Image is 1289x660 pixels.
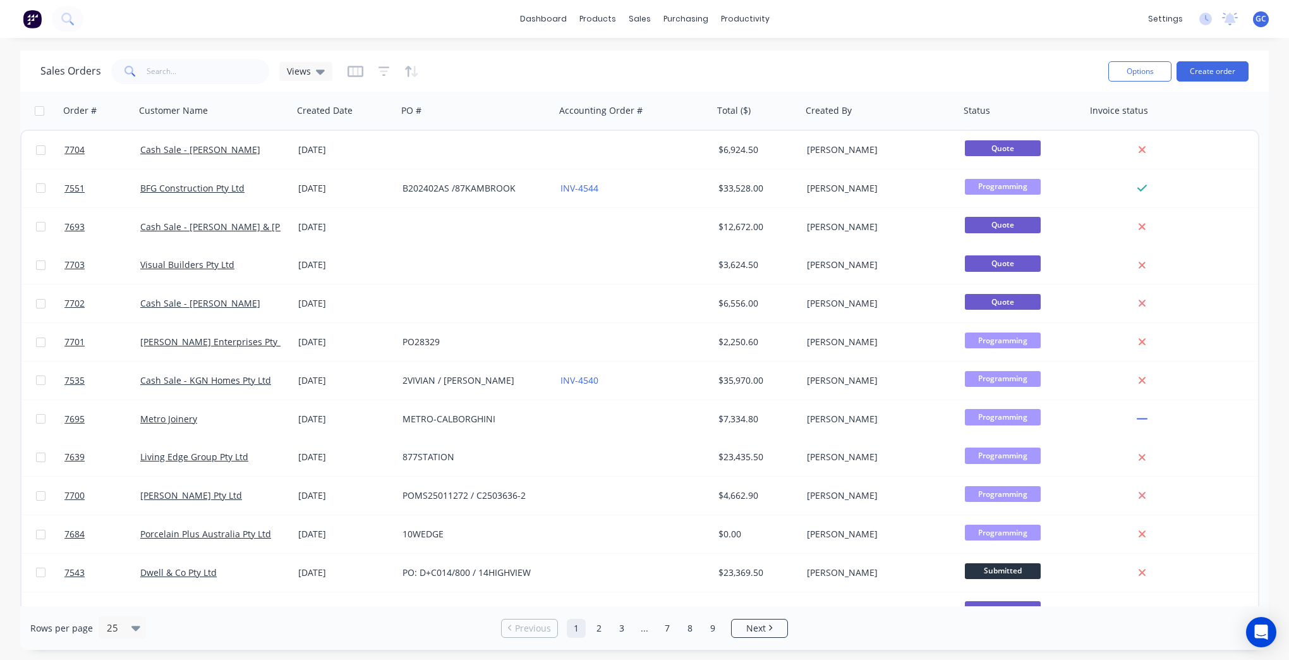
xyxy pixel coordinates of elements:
[622,9,657,28] div: sales
[64,362,140,400] a: 7535
[64,592,140,630] a: 7600
[140,489,242,501] a: [PERSON_NAME] Pty Ltd
[573,9,622,28] div: products
[401,104,421,117] div: PO #
[40,65,101,77] h1: Sales Orders
[64,182,85,195] span: 7551
[298,374,392,387] div: [DATE]
[402,566,543,579] div: PO: D+C014/800 / 14HIGHVIEW
[718,336,793,348] div: $2,250.60
[64,566,85,579] span: 7543
[732,622,787,635] a: Next page
[715,9,776,28] div: productivity
[718,259,793,271] div: $3,624.50
[496,619,793,638] ul: Pagination
[298,528,392,541] div: [DATE]
[703,619,722,638] a: Page 9
[807,374,947,387] div: [PERSON_NAME]
[1177,61,1249,82] button: Create order
[515,622,551,635] span: Previous
[965,294,1041,310] span: Quote
[965,563,1041,579] span: Submitted
[746,622,766,635] span: Next
[64,144,85,156] span: 7704
[718,451,793,463] div: $23,435.50
[64,374,85,387] span: 7535
[965,409,1041,425] span: Programming
[567,619,586,638] a: Page 1 is your current page
[140,221,342,233] a: Cash Sale - [PERSON_NAME] & [PERSON_NAME]
[64,477,140,515] a: 7700
[402,489,543,502] div: POMS25011272 / C2503636-2
[1090,104,1148,117] div: Invoice status
[63,104,97,117] div: Order #
[402,451,543,463] div: 877STATION
[64,221,85,233] span: 7693
[718,528,793,541] div: $0.00
[140,182,245,194] a: BFG Construction Pty Ltd
[807,605,947,618] div: [PERSON_NAME]
[559,104,643,117] div: Accounting Order #
[560,182,598,194] a: INV-4544
[1108,61,1171,82] button: Options
[298,297,392,310] div: [DATE]
[140,566,217,578] a: Dwell & Co Pty Ltd
[140,451,248,463] a: Living Edge Group Pty Ltd
[718,413,793,425] div: $7,334.80
[298,336,392,348] div: [DATE]
[64,515,140,553] a: 7684
[64,259,85,271] span: 7703
[64,438,140,476] a: 7639
[807,221,947,233] div: [PERSON_NAME]
[298,144,392,156] div: [DATE]
[807,413,947,425] div: [PERSON_NAME]
[718,374,793,387] div: $35,970.00
[402,182,543,195] div: B202402AS /87KAMBROOK
[560,374,598,386] a: INV-4540
[64,323,140,361] a: 7701
[1246,617,1276,647] div: Open Intercom Messenger
[806,104,852,117] div: Created By
[287,64,311,78] span: Views
[681,619,699,638] a: Page 8
[807,451,947,463] div: [PERSON_NAME]
[718,566,793,579] div: $23,369.50
[965,179,1041,195] span: Programming
[298,221,392,233] div: [DATE]
[298,605,392,618] div: [DATE]
[298,413,392,425] div: [DATE]
[64,605,85,618] span: 7600
[965,525,1041,541] span: Programming
[965,333,1041,348] span: Programming
[64,554,140,592] a: 7543
[30,622,93,635] span: Rows per page
[140,413,197,425] a: Metro Joinery
[807,528,947,541] div: [PERSON_NAME]
[718,605,793,618] div: $3,443.00
[718,297,793,310] div: $6,556.00
[965,448,1041,463] span: Programming
[612,619,631,638] a: Page 3
[64,208,140,246] a: 7693
[64,336,85,348] span: 7701
[965,140,1041,156] span: Quote
[298,259,392,271] div: [DATE]
[298,489,392,502] div: [DATE]
[140,374,271,386] a: Cash Sale - KGN Homes Pty Ltd
[1256,13,1266,25] span: GC
[964,104,990,117] div: Status
[140,259,234,271] a: Visual Builders Pty Ltd
[965,601,1041,617] span: Quote
[64,297,85,310] span: 7702
[402,528,543,541] div: 10WEDGE
[64,246,140,284] a: 7703
[64,489,85,502] span: 7700
[298,451,392,463] div: [DATE]
[140,336,293,348] a: [PERSON_NAME] Enterprises Pty Ltd
[1142,9,1189,28] div: settings
[514,9,573,28] a: dashboard
[147,59,270,84] input: Search...
[717,104,751,117] div: Total ($)
[298,566,392,579] div: [DATE]
[64,528,85,541] span: 7684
